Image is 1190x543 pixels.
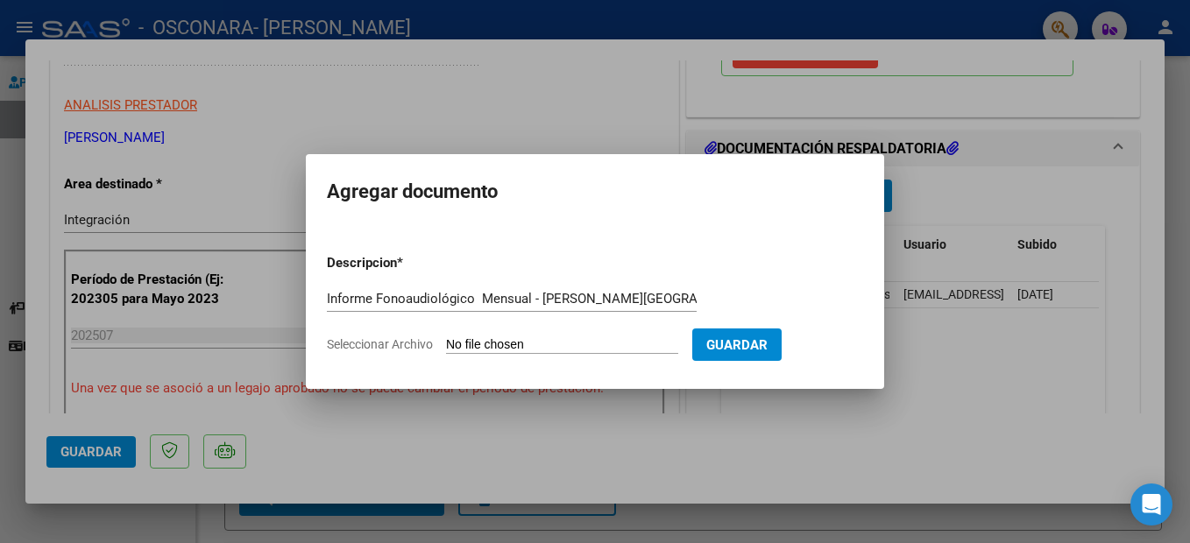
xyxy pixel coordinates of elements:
h2: Agregar documento [327,175,863,208]
div: Open Intercom Messenger [1130,483,1172,525]
span: Guardar [706,337,768,353]
span: Seleccionar Archivo [327,337,433,351]
p: Descripcion [327,253,488,273]
button: Guardar [692,328,782,361]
